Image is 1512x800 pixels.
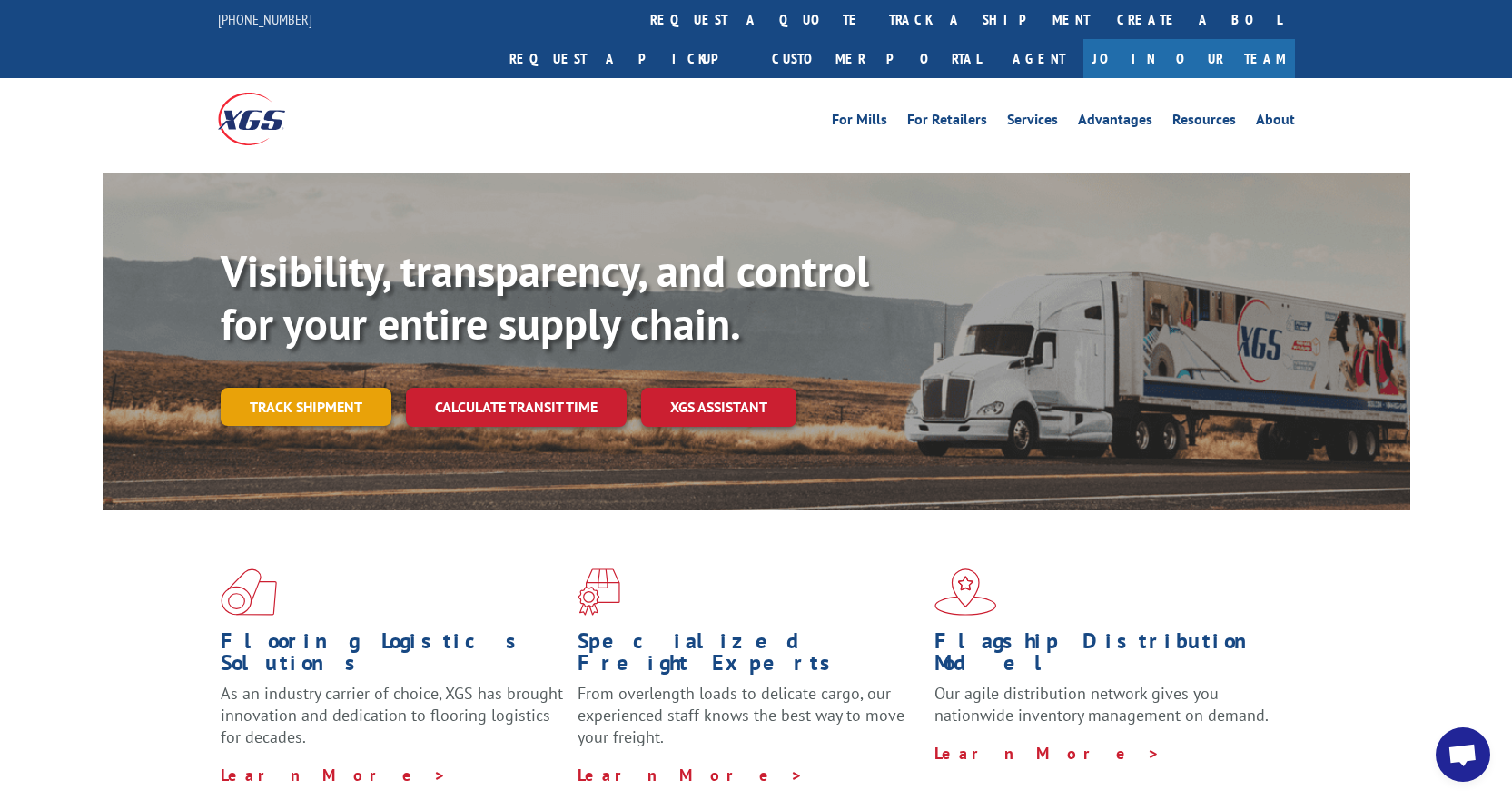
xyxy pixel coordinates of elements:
[578,630,921,683] h1: Specialized Freight Experts
[1078,113,1152,133] a: Advantages
[221,630,564,683] h1: Flooring Logistics Solutions
[1007,113,1058,133] a: Services
[496,39,758,78] a: Request a pickup
[934,743,1161,764] a: Learn More >
[907,113,987,133] a: For Retailers
[832,113,887,133] a: For Mills
[221,765,447,785] a: Learn More >
[934,630,1278,683] h1: Flagship Distribution Model
[218,10,312,28] a: [PHONE_NUMBER]
[641,388,796,427] a: XGS ASSISTANT
[1436,727,1490,782] div: Open chat
[994,39,1083,78] a: Agent
[758,39,994,78] a: Customer Portal
[221,683,563,747] span: As an industry carrier of choice, XGS has brought innovation and dedication to flooring logistics...
[406,388,627,427] a: Calculate transit time
[221,242,869,351] b: Visibility, transparency, and control for your entire supply chain.
[1083,39,1295,78] a: Join Our Team
[221,568,277,616] img: xgs-icon-total-supply-chain-intelligence-red
[1172,113,1236,133] a: Resources
[578,568,620,616] img: xgs-icon-focused-on-flooring-red
[578,765,804,785] a: Learn More >
[934,683,1269,726] span: Our agile distribution network gives you nationwide inventory management on demand.
[221,388,391,426] a: Track shipment
[1256,113,1295,133] a: About
[934,568,997,616] img: xgs-icon-flagship-distribution-model-red
[578,683,921,764] p: From overlength loads to delicate cargo, our experienced staff knows the best way to move your fr...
